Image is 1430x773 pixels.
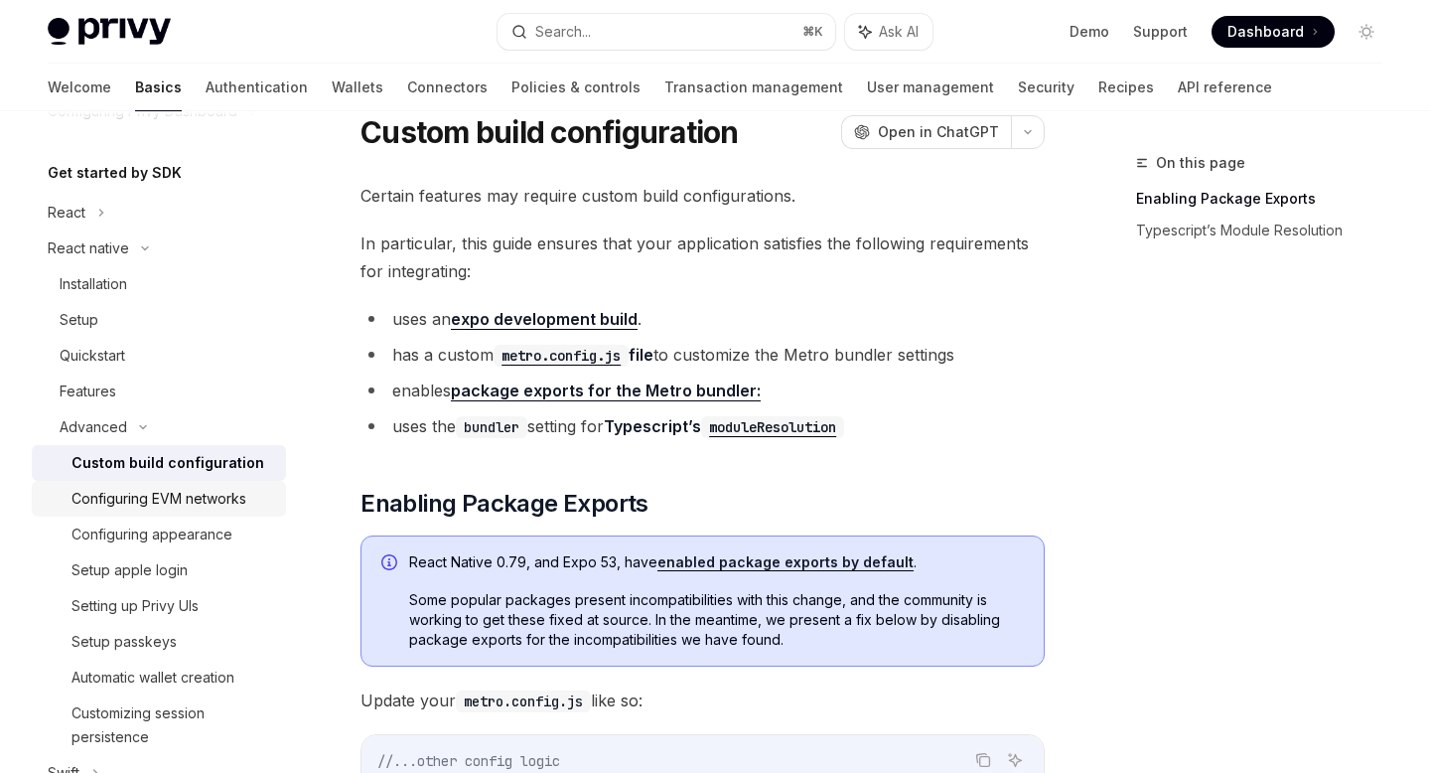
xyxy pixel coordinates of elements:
a: Typescript’smoduleResolution [604,416,844,436]
div: Quickstart [60,344,125,368]
code: moduleResolution [701,416,844,438]
span: ⌘ K [802,24,823,40]
a: Installation [32,266,286,302]
button: Copy the contents from the code block [970,747,996,773]
a: Basics [135,64,182,111]
a: package exports for the Metro bundler: [451,381,761,401]
span: Open in ChatGPT [878,122,999,142]
code: bundler [456,416,527,438]
li: enables [360,377,1045,404]
span: On this page [1156,151,1245,175]
a: API reference [1178,64,1272,111]
a: Welcome [48,64,111,111]
li: has a custom to customize the Metro bundler settings [360,341,1045,369]
div: Automatic wallet creation [71,666,234,690]
button: Toggle dark mode [1351,16,1382,48]
li: uses an . [360,305,1045,333]
div: React native [48,236,129,260]
div: Installation [60,272,127,296]
div: Setup apple login [71,558,188,582]
button: Ask AI [845,14,932,50]
a: Policies & controls [511,64,641,111]
a: Quickstart [32,338,286,374]
div: Customizing session persistence [71,701,274,749]
span: //...other config logic [377,752,560,770]
a: Setup [32,302,286,338]
span: React Native 0.79, and Expo 53, have . [409,552,1024,572]
a: Support [1133,22,1188,42]
a: Setting up Privy UIs [32,588,286,624]
a: Custom build configuration [32,445,286,481]
span: In particular, this guide ensures that your application satisfies the following requirements for ... [360,230,1045,285]
a: Transaction management [664,64,843,111]
span: Update your like so: [360,687,1045,714]
a: metro.config.jsfile [494,345,653,365]
code: metro.config.js [494,345,629,367]
div: Features [60,380,116,403]
a: Setup apple login [32,552,286,588]
div: Setting up Privy UIs [71,594,199,618]
a: Security [1018,64,1074,111]
div: Configuring appearance [71,523,232,546]
li: uses the setting for [360,412,1045,440]
code: metro.config.js [456,691,591,712]
div: Setup passkeys [71,630,177,654]
a: Setup passkeys [32,624,286,660]
a: Dashboard [1212,16,1335,48]
span: Enabling Package Exports [360,488,648,520]
a: User management [867,64,994,111]
a: Enabling Package Exports [1136,183,1398,215]
h5: Get started by SDK [48,161,182,185]
div: Advanced [60,415,127,439]
a: Features [32,374,286,409]
a: Configuring EVM networks [32,481,286,517]
svg: Info [381,554,401,574]
span: Certain features may require custom build configurations. [360,182,1045,210]
h1: Custom build configuration [360,114,739,150]
button: Ask AI [1002,747,1028,773]
img: light logo [48,18,171,46]
a: Recipes [1098,64,1154,111]
a: enabled package exports by default [657,553,914,571]
a: Authentication [206,64,308,111]
div: Setup [60,308,98,332]
div: Search... [535,20,591,44]
a: Configuring appearance [32,517,286,552]
a: Demo [1070,22,1109,42]
span: Dashboard [1227,22,1304,42]
div: Configuring EVM networks [71,487,246,511]
button: Open in ChatGPT [841,115,1011,149]
a: Wallets [332,64,383,111]
a: Automatic wallet creation [32,660,286,696]
button: Search...⌘K [498,14,834,50]
div: React [48,201,85,225]
a: expo development build [451,309,638,330]
span: Ask AI [879,22,919,42]
a: Typescript’s Module Resolution [1136,215,1398,246]
a: Customizing session persistence [32,696,286,755]
a: Connectors [407,64,488,111]
span: Some popular packages present incompatibilities with this change, and the community is working to... [409,590,1024,650]
div: Custom build configuration [71,451,264,475]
